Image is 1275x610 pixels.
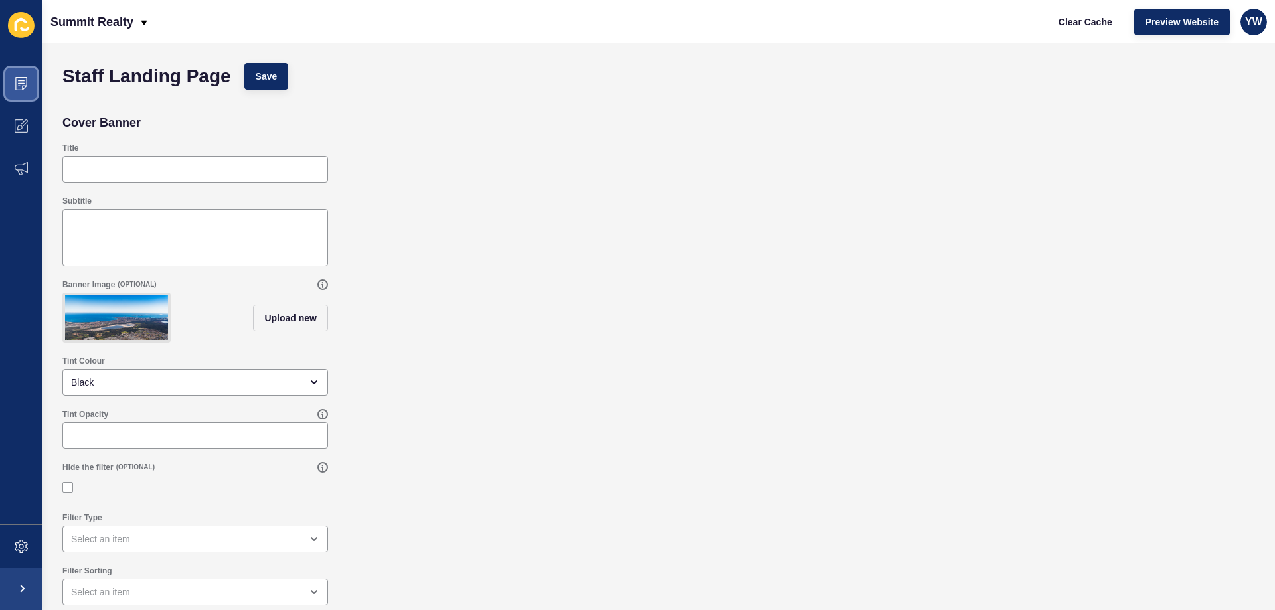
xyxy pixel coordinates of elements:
p: Summit Realty [50,5,133,38]
label: Filter Sorting [62,566,112,576]
img: 2c4a798a8c3aa38c84ba3b35e84c03c7.jpg [65,295,168,340]
span: YW [1245,15,1262,29]
button: Save [244,63,289,90]
div: open menu [62,526,328,552]
label: Tint Colour [62,356,105,366]
span: (OPTIONAL) [116,463,155,472]
span: Save [256,70,278,83]
span: Upload new [264,311,317,325]
button: Preview Website [1134,9,1230,35]
div: open menu [62,369,328,396]
label: Filter Type [62,512,102,523]
span: (OPTIONAL) [118,280,156,289]
label: Subtitle [62,196,92,206]
span: Clear Cache [1059,15,1112,29]
button: Clear Cache [1047,9,1124,35]
label: Tint Opacity [62,409,108,419]
label: Banner Image [62,279,115,290]
h2: Cover Banner [62,116,141,129]
label: Hide the filter [62,462,114,473]
h1: Staff Landing Page [62,70,231,83]
label: Title [62,143,78,153]
button: Upload new [253,305,328,331]
div: open menu [62,579,328,605]
span: Preview Website [1146,15,1219,29]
